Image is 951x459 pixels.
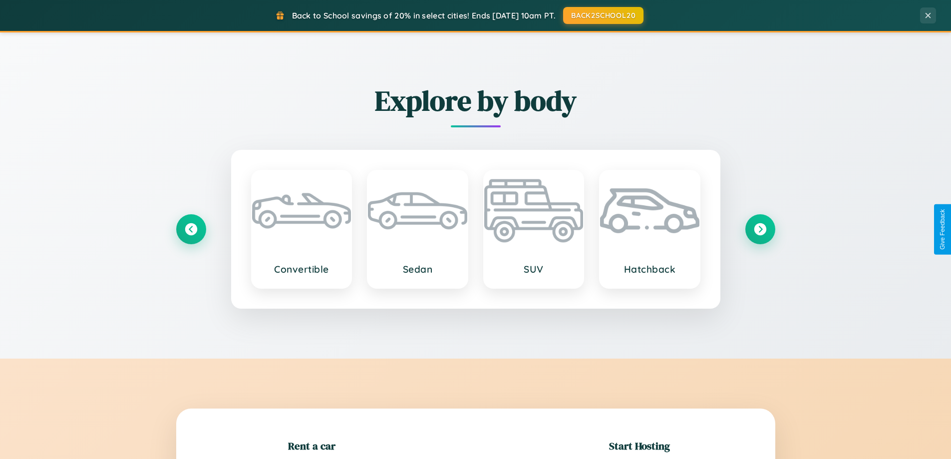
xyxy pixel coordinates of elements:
h2: Rent a car [288,439,335,453]
h3: SUV [494,263,574,275]
h3: Sedan [378,263,457,275]
div: Give Feedback [939,209,946,250]
h3: Convertible [262,263,341,275]
span: Back to School savings of 20% in select cities! Ends [DATE] 10am PT. [292,10,556,20]
h3: Hatchback [610,263,689,275]
button: BACK2SCHOOL20 [563,7,643,24]
h2: Explore by body [176,81,775,120]
h2: Start Hosting [609,439,670,453]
